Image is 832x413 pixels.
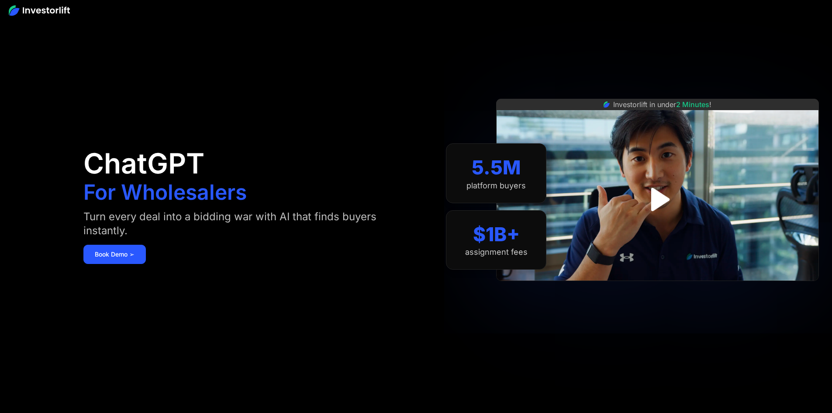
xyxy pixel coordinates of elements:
[83,210,398,238] div: Turn every deal into a bidding war with AI that finds buyers instantly.
[83,182,247,203] h1: For Wholesalers
[83,245,146,264] a: Book Demo ➢
[592,285,723,296] iframe: Customer reviews powered by Trustpilot
[676,100,709,109] span: 2 Minutes
[473,223,520,246] div: $1B+
[472,156,521,179] div: 5.5M
[466,181,526,191] div: platform buyers
[613,99,711,110] div: Investorlift in under !
[83,149,204,177] h1: ChatGPT
[465,247,528,257] div: assignment fees
[638,180,677,219] a: open lightbox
